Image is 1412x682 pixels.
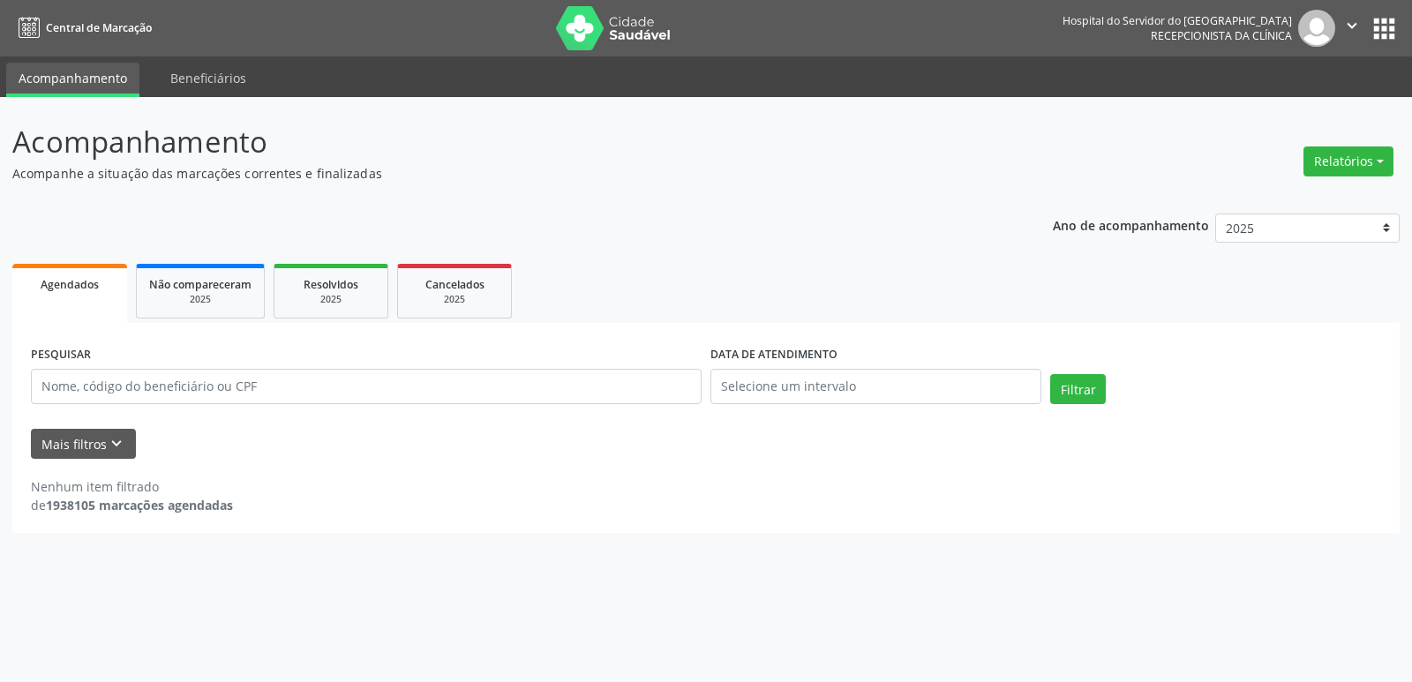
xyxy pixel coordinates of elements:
span: Agendados [41,277,99,292]
div: 2025 [287,293,375,306]
span: Não compareceram [149,277,252,292]
button: apps [1369,13,1400,44]
input: Nome, código do beneficiário ou CPF [31,369,702,404]
i: keyboard_arrow_down [107,434,126,453]
div: 2025 [410,293,499,306]
img: img [1298,10,1335,47]
a: Beneficiários [158,63,259,94]
span: Recepcionista da clínica [1151,28,1292,43]
p: Ano de acompanhamento [1053,214,1209,236]
div: Nenhum item filtrado [31,477,233,496]
span: Cancelados [425,277,484,292]
input: Selecione um intervalo [710,369,1041,404]
strong: 1938105 marcações agendadas [46,497,233,513]
button: Mais filtroskeyboard_arrow_down [31,429,136,460]
span: Resolvidos [304,277,358,292]
label: DATA DE ATENDIMENTO [710,341,837,369]
a: Central de Marcação [12,13,152,42]
div: de [31,496,233,514]
i:  [1342,16,1362,35]
span: Central de Marcação [46,20,152,35]
button: Filtrar [1050,374,1106,404]
div: 2025 [149,293,252,306]
a: Acompanhamento [6,63,139,97]
p: Acompanhamento [12,120,983,164]
div: Hospital do Servidor do [GEOGRAPHIC_DATA] [1063,13,1292,28]
label: PESQUISAR [31,341,91,369]
button:  [1335,10,1369,47]
p: Acompanhe a situação das marcações correntes e finalizadas [12,164,983,183]
button: Relatórios [1303,146,1393,176]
